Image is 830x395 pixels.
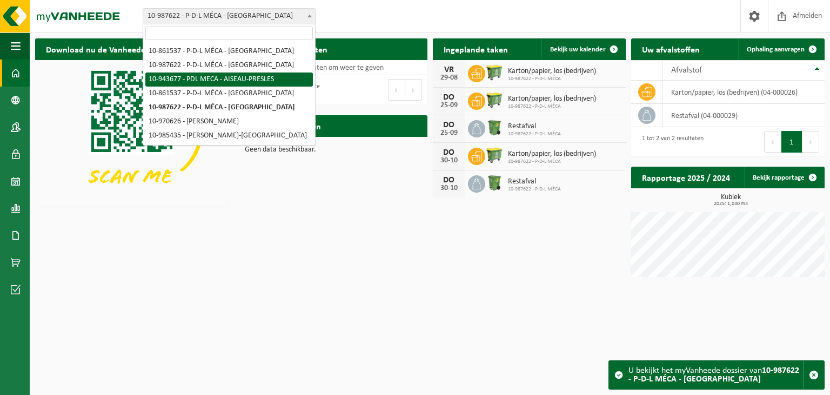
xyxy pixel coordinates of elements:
li: 10-861537 - P-D-L MÉCA - [GEOGRAPHIC_DATA] [145,87,313,101]
span: 10-987622 - P-D-L MÉCA - FOSSES-LA-VILLE [143,8,316,24]
span: Restafval [508,177,561,186]
span: 10-987622 - P-D-L MÉCA [508,131,561,137]
img: WB-0660-HPE-GN-50 [485,91,504,109]
span: 10-987622 - P-D-L MÉCA [508,159,596,165]
p: Geen data beschikbaar. [245,146,417,154]
span: Ophaling aanvragen [747,46,805,53]
img: Download de VHEPlus App [35,60,229,205]
li: 10-943677 - PDL MECA - AISEAU-PRESLES [145,73,313,87]
strong: 10-987622 - P-D-L MÉCA - [GEOGRAPHIC_DATA] [628,366,799,384]
h2: Uw afvalstoffen [631,38,711,60]
div: DO [438,93,460,102]
li: 10-970626 - [PERSON_NAME] [145,115,313,129]
h2: Rapportage 2025 / 2024 [631,167,741,188]
img: WB-0370-HPE-GN-50 [485,174,504,192]
h2: Ingeplande taken [433,38,519,60]
a: Bekijk uw kalender [541,38,625,60]
span: Bekijk uw kalender [550,46,606,53]
button: Next [405,79,422,101]
span: 10-987622 - P-D-L MÉCA [508,76,596,82]
span: Karton/papier, los (bedrijven) [508,95,596,103]
div: DO [438,176,460,185]
div: 30-10 [438,185,460,192]
div: 25-09 [438,102,460,109]
span: Karton/papier, los (bedrijven) [508,67,596,76]
button: 1 [781,131,802,153]
img: WB-0370-HPE-GN-50 [485,119,504,137]
div: 30-10 [438,157,460,164]
li: 10-987622 - P-D-L MÉCA - [GEOGRAPHIC_DATA] [145,101,313,115]
a: Bekijk rapportage [744,167,824,188]
h3: Kubiek [637,194,825,207]
div: 1 tot 2 van 2 resultaten [637,130,704,154]
span: Afvalstof [671,66,702,75]
button: Next [802,131,819,153]
span: 10-987622 - P-D-L MÉCA [508,103,596,110]
div: 25-09 [438,129,460,137]
span: Karton/papier, los (bedrijven) [508,150,596,159]
h2: Download nu de Vanheede+ app! [35,38,179,60]
div: 29-08 [438,74,460,82]
td: karton/papier, los (bedrijven) (04-000026) [663,81,825,104]
div: VR [438,65,460,74]
span: Restafval [508,122,561,131]
img: WB-0660-HPE-GN-50 [485,146,504,164]
span: 10-987622 - P-D-L MÉCA - FOSSES-LA-VILLE [143,9,315,24]
a: Ophaling aanvragen [738,38,824,60]
li: 10-985435 - [PERSON_NAME]-[GEOGRAPHIC_DATA] [145,129,313,143]
button: Previous [388,79,405,101]
span: 2025: 1,030 m3 [637,201,825,207]
div: U bekijkt het myVanheede dossier van [628,361,803,389]
button: Previous [764,131,781,153]
td: Geen resultaten om weer te geven [234,60,427,75]
div: DO [438,121,460,129]
img: WB-0660-HPE-GN-50 [485,63,504,82]
span: 10-987622 - P-D-L MÉCA [508,186,561,193]
li: 10-987622 - P-D-L MÉCA - [GEOGRAPHIC_DATA] [145,58,313,73]
div: DO [438,148,460,157]
td: restafval (04-000029) [663,104,825,127]
li: 10-861537 - P-D-L MÉCA - [GEOGRAPHIC_DATA] [145,44,313,58]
